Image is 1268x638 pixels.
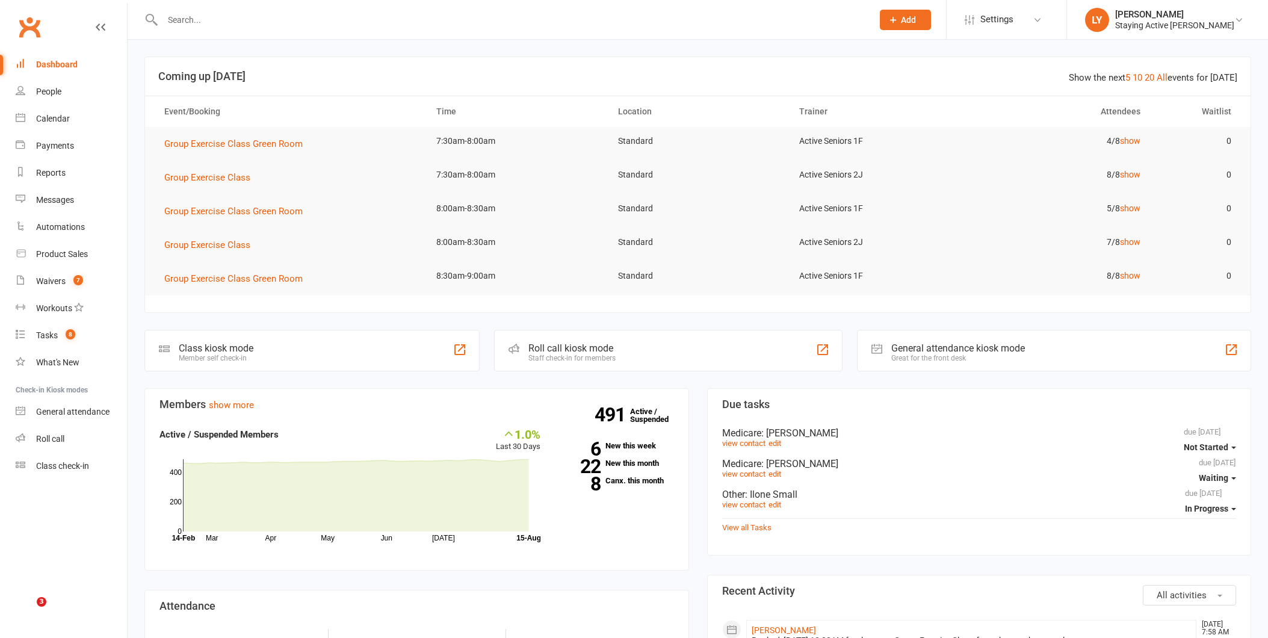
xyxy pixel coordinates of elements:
button: Group Exercise Class [164,170,259,185]
a: show [1120,136,1140,146]
div: Member self check-in [179,354,253,362]
th: Attendees [970,96,1151,127]
td: Standard [607,161,788,189]
strong: 8 [558,475,601,493]
span: Not Started [1184,442,1228,452]
td: 0 [1151,262,1242,290]
strong: 491 [595,406,630,424]
div: Class kiosk mode [179,342,253,354]
div: Staying Active [PERSON_NAME] [1115,20,1234,31]
td: 5/8 [970,194,1151,223]
button: Add [880,10,931,30]
span: Group Exercise Class Green Room [164,206,303,217]
span: 3 [37,597,46,607]
td: 8:00am-8:30am [425,228,607,256]
a: view contact [722,439,765,448]
time: [DATE] 7:58 AM [1196,621,1236,636]
a: show [1120,203,1140,213]
button: All activities [1143,585,1236,605]
div: General attendance [36,407,110,417]
span: Settings [980,6,1013,33]
a: edit [769,439,781,448]
div: Automations [36,222,85,232]
div: Show the next events for [DATE] [1069,70,1237,85]
span: Group Exercise Class [164,172,250,183]
span: : [PERSON_NAME] [761,458,838,469]
a: Reports [16,159,127,187]
button: Waiting [1199,467,1236,489]
span: 7 [73,275,83,285]
iframe: Intercom live chat [12,597,41,626]
button: Group Exercise Class Green Room [164,271,311,286]
td: 0 [1151,194,1242,223]
input: Search... [159,11,864,28]
td: 0 [1151,127,1242,155]
a: edit [769,469,781,478]
td: Active Seniors 2J [788,161,970,189]
div: Calendar [36,114,70,123]
button: In Progress [1185,498,1236,519]
h3: Recent Activity [722,585,1237,597]
a: Class kiosk mode [16,453,127,480]
a: Product Sales [16,241,127,268]
a: view contact [722,500,765,509]
a: show [1120,237,1140,247]
a: view contact [722,469,765,478]
div: Dashboard [36,60,78,69]
span: In Progress [1185,504,1228,513]
div: What's New [36,358,79,367]
a: 6New this week [558,442,673,450]
div: Messages [36,195,74,205]
a: edit [769,500,781,509]
div: Medicare [722,427,1237,439]
span: Add [901,15,916,25]
td: Active Seniors 1F [788,127,970,155]
a: [PERSON_NAME] [752,625,816,635]
td: Active Seniors 1F [788,194,970,223]
a: Clubworx [14,12,45,42]
h3: Members [159,398,674,410]
h3: Attendance [159,600,674,612]
a: Workouts [16,295,127,322]
a: Tasks 8 [16,322,127,349]
span: Waiting [1199,473,1228,483]
a: Calendar [16,105,127,132]
a: People [16,78,127,105]
strong: 22 [558,457,601,475]
button: Group Exercise Class Green Room [164,137,311,151]
a: What's New [16,349,127,376]
div: Reports [36,168,66,178]
button: Not Started [1184,436,1236,458]
div: Staff check-in for members [528,354,616,362]
a: 8Canx. this month [558,477,673,485]
div: Tasks [36,330,58,340]
td: Active Seniors 2J [788,228,970,256]
td: 8:00am-8:30am [425,194,607,223]
td: Standard [607,194,788,223]
span: All activities [1157,590,1207,601]
a: 5 [1125,72,1130,83]
a: 20 [1145,72,1154,83]
div: People [36,87,61,96]
a: 22New this month [558,459,673,467]
th: Waitlist [1151,96,1242,127]
span: 8 [66,329,75,339]
a: show [1120,271,1140,280]
a: 10 [1133,72,1142,83]
div: Class check-in [36,461,89,471]
th: Time [425,96,607,127]
button: Group Exercise Class [164,238,259,252]
span: Group Exercise Class [164,240,250,250]
a: General attendance kiosk mode [16,398,127,426]
span: Group Exercise Class Green Room [164,273,303,284]
div: Last 30 Days [496,427,540,453]
th: Trainer [788,96,970,127]
td: 7:30am-8:00am [425,127,607,155]
strong: 6 [558,440,601,458]
div: 1.0% [496,427,540,441]
div: Other [722,489,1237,500]
a: Payments [16,132,127,159]
td: Standard [607,127,788,155]
td: Standard [607,228,788,256]
div: Medicare [722,458,1237,469]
